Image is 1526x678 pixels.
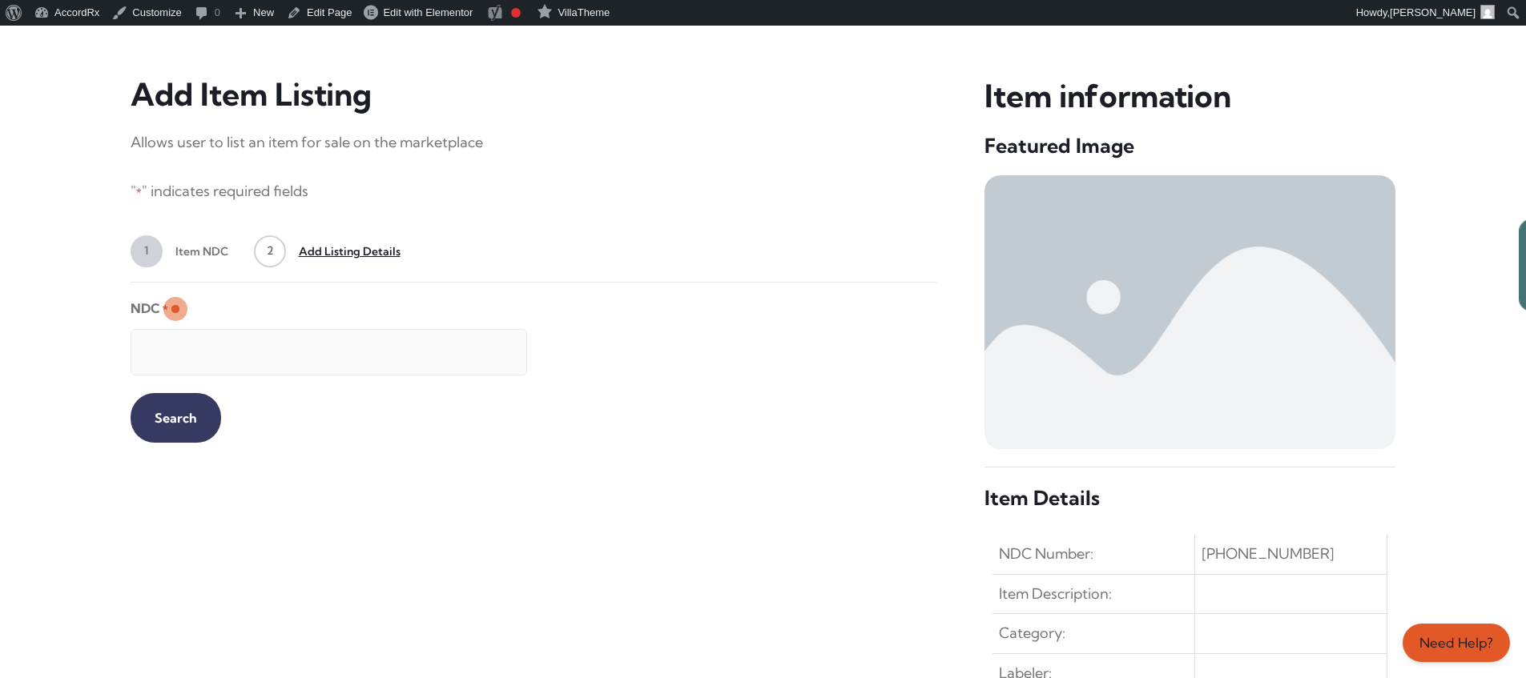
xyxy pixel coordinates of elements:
input: Search [131,393,221,443]
h3: Item information [984,76,1395,117]
span: Item NDC [163,235,228,267]
label: NDC [131,295,168,322]
h5: Item Details [984,485,1395,512]
h3: Add Item Listing [131,76,937,114]
a: Need Help? [1403,624,1510,662]
span: 1 [131,235,163,267]
span: [PHONE_NUMBER] [1202,541,1335,567]
span: Item Description: [999,581,1112,607]
span: [PERSON_NAME] [1390,6,1476,18]
span: Category: [999,620,1065,646]
p: " " indicates required fields [131,179,937,205]
span: 2 [254,235,286,267]
span: NDC Number: [999,541,1093,567]
h5: Featured Image [984,133,1395,159]
a: 2Add Listing Details [254,235,401,267]
span: Add Listing Details [286,235,401,267]
div: Focus keyphrase not set [511,8,521,18]
p: Allows user to list an item for sale on the marketplace [131,130,937,155]
span: Edit with Elementor [383,6,473,18]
